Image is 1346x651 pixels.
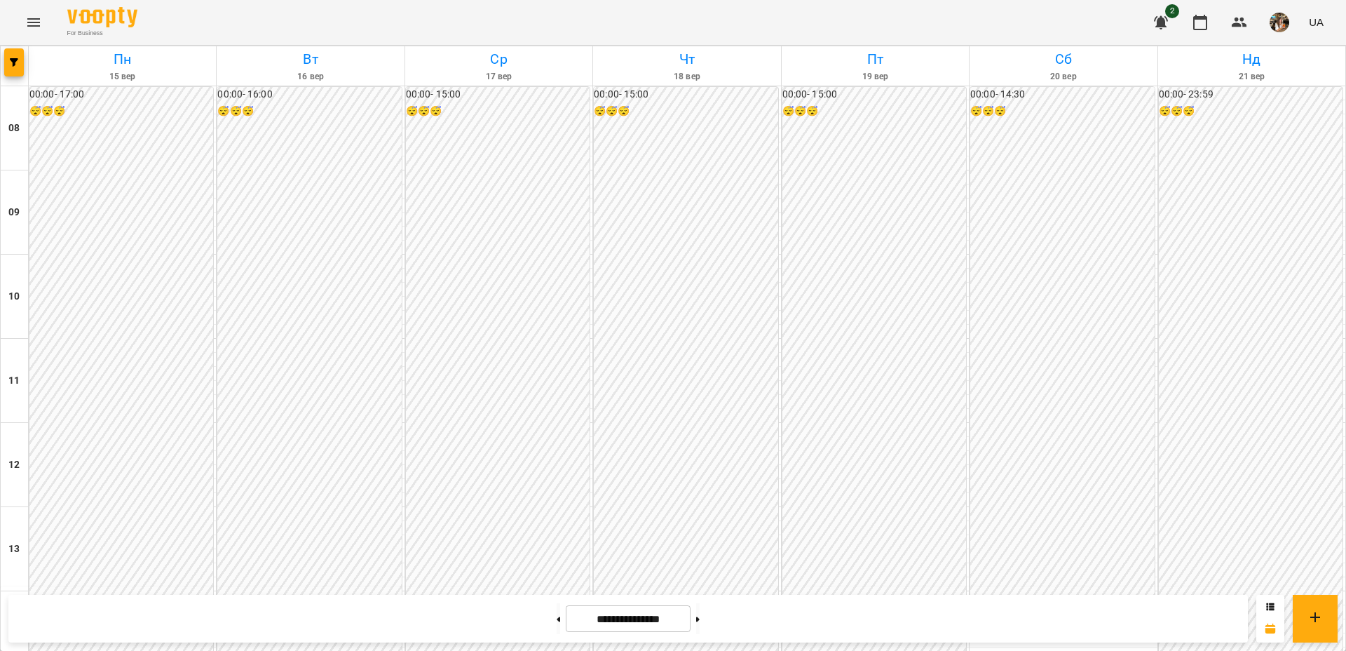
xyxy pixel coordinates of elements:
h6: 😴😴😴 [782,104,966,119]
h6: 08 [8,121,20,136]
h6: 13 [8,542,20,557]
h6: 19 вер [784,70,967,83]
h6: 15 вер [31,70,214,83]
h6: 18 вер [595,70,778,83]
h6: Пт [784,48,967,70]
h6: 😴😴😴 [29,104,213,119]
h6: 21 вер [1160,70,1343,83]
h6: 09 [8,205,20,220]
h6: 17 вер [407,70,590,83]
h6: 10 [8,289,20,304]
span: For Business [67,29,137,38]
h6: 11 [8,373,20,389]
button: Menu [17,6,50,39]
h6: 00:00 - 16:00 [217,87,401,102]
h6: 20 вер [972,70,1155,83]
h6: 😴😴😴 [970,104,1154,119]
h6: Чт [595,48,778,70]
h6: 00:00 - 14:30 [970,87,1154,102]
h6: Вт [219,48,402,70]
h6: 00:00 - 15:00 [594,87,777,102]
h6: 00:00 - 15:00 [782,87,966,102]
h6: 😴😴😴 [406,104,590,119]
img: bab909270f41ff6b6355ba0ec2268f93.jpg [1270,13,1289,32]
h6: 12 [8,457,20,473]
span: 2 [1165,4,1179,18]
h6: Ср [407,48,590,70]
img: Voopty Logo [67,7,137,27]
h6: Сб [972,48,1155,70]
h6: 00:00 - 15:00 [406,87,590,102]
h6: 😴😴😴 [217,104,401,119]
h6: 😴😴😴 [594,104,777,119]
h6: Нд [1160,48,1343,70]
h6: 00:00 - 23:59 [1159,87,1342,102]
h6: 😴😴😴 [1159,104,1342,119]
h6: 00:00 - 17:00 [29,87,213,102]
button: UA [1303,9,1329,35]
h6: Пн [31,48,214,70]
span: UA [1309,15,1324,29]
h6: 16 вер [219,70,402,83]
